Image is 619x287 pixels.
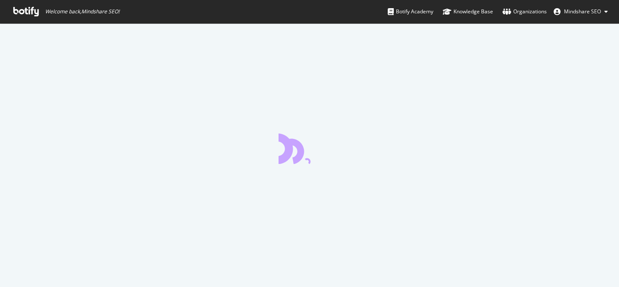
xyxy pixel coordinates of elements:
[547,5,615,19] button: Mindshare SEO
[443,7,493,16] div: Knowledge Base
[279,133,340,164] div: animation
[503,7,547,16] div: Organizations
[564,8,601,15] span: Mindshare SEO
[388,7,433,16] div: Botify Academy
[45,8,120,15] span: Welcome back, Mindshare SEO !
